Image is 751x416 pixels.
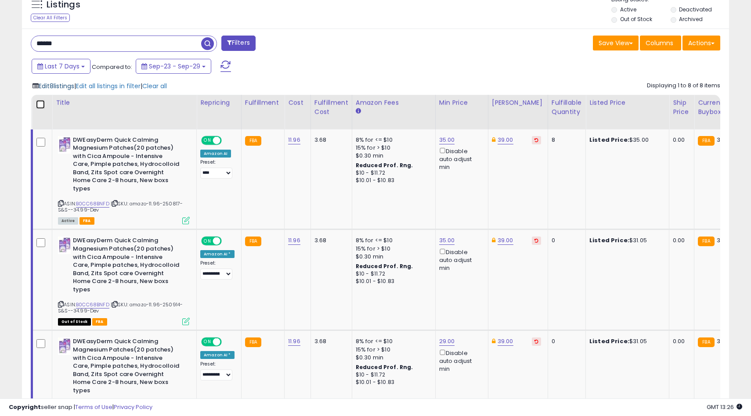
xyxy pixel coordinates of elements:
span: ON [202,338,213,346]
div: 15% for > $10 [356,245,429,253]
div: 0 [552,337,579,345]
div: $10.01 - $10.83 [356,177,429,184]
span: OFF [220,136,235,144]
strong: Copyright [9,403,41,411]
div: 15% for > $10 [356,346,429,354]
div: $10 - $11.72 [356,169,429,177]
div: 0 [552,237,579,244]
span: 2025-10-7 13:26 GMT [707,403,742,411]
label: Deactivated [679,6,712,13]
span: OFF [220,237,235,245]
div: Amazon Fees [356,98,432,108]
div: ASIN: [58,237,190,324]
b: DWEasyDerm Quick Calming Magnesium Patches(20 patches) with Cica Ampoule - Intensive Care, Pimple... [73,337,180,397]
div: Preset: [200,260,235,280]
label: Out of Stock [620,15,652,23]
div: 8% for <= $10 [356,136,429,144]
button: Sep-23 - Sep-29 [136,59,211,74]
div: Amazon AI * [200,351,235,359]
div: $10.01 - $10.83 [356,379,429,386]
small: FBA [698,136,714,146]
a: B0CC68BNFD [76,301,109,308]
img: 41Y3gWSrIYL._SL40_.jpg [58,337,71,355]
a: 11.96 [288,337,300,346]
small: FBA [698,237,714,246]
div: Ship Price [673,98,690,117]
div: 0.00 [673,237,687,244]
div: Preset: [200,361,235,381]
div: Disable auto adjust min [439,348,481,373]
button: Actions [682,36,720,50]
div: ASIN: [58,136,190,224]
a: 39.00 [498,136,513,144]
span: 31.05 [717,136,731,144]
div: seller snap | | [9,403,152,412]
div: Disable auto adjust min [439,146,481,172]
a: 11.96 [288,236,300,245]
a: 39.00 [498,337,513,346]
span: Compared to: [92,63,132,71]
b: Reduced Prof. Rng. [356,363,413,371]
span: ON [202,136,213,144]
small: FBA [245,237,261,246]
div: Disable auto adjust min [439,247,481,273]
div: Amazon AI [200,150,231,158]
small: FBA [698,337,714,347]
small: FBA [245,337,261,347]
div: Repricing [200,98,238,108]
span: All listings currently available for purchase on Amazon [58,217,78,225]
div: Cost [288,98,307,108]
span: Columns [646,39,673,47]
button: Columns [640,36,681,50]
span: OFF [220,338,235,346]
span: All listings that are currently out of stock and unavailable for purchase on Amazon [58,318,91,326]
span: Sep-23 - Sep-29 [149,62,200,71]
span: FBA [92,318,107,326]
span: 31.05 [717,236,731,244]
button: Save View [593,36,639,50]
a: 35.00 [439,236,455,245]
span: | SKU: amazo-11.96-250914-S&S--34.99-Dev [58,301,183,314]
div: [PERSON_NAME] [492,98,544,108]
div: Fulfillable Quantity [552,98,582,117]
a: B0CC68BNFD [76,200,109,208]
a: 29.00 [439,337,455,346]
div: Min Price [439,98,484,108]
div: 3.68 [314,237,345,244]
div: $35.00 [589,136,662,144]
div: $0.30 min [356,152,429,160]
div: Displaying 1 to 8 of 8 items [647,82,720,90]
a: 39.00 [498,236,513,245]
small: Amazon Fees. [356,108,361,115]
a: 11.96 [288,136,300,144]
span: Last 7 Days [45,62,79,71]
div: 8 [552,136,579,144]
div: 0.00 [673,337,687,345]
div: Clear All Filters [31,14,70,22]
div: 15% for > $10 [356,144,429,152]
div: Amazon AI * [200,250,235,258]
a: Terms of Use [75,403,112,411]
button: Last 7 Days [32,59,90,74]
div: 3.68 [314,337,345,345]
div: 0.00 [673,136,687,144]
div: $10 - $11.72 [356,371,429,379]
a: 35.00 [439,136,455,144]
img: 41Y3gWSrIYL._SL40_.jpg [58,136,71,154]
span: Clear all [142,82,167,90]
img: 41Y3gWSrIYL._SL40_.jpg [58,237,71,254]
div: 8% for <= $10 [356,337,429,345]
div: | | [32,82,167,90]
div: Fulfillment [245,98,281,108]
div: $0.30 min [356,354,429,362]
div: $0.30 min [356,253,429,261]
div: $31.05 [589,337,662,345]
div: 3.68 [314,136,345,144]
label: Active [620,6,636,13]
div: Preset: [200,159,235,179]
small: FBA [245,136,261,146]
div: $10 - $11.72 [356,270,429,278]
div: Fulfillment Cost [314,98,348,117]
div: 8% for <= $10 [356,237,429,244]
b: Reduced Prof. Rng. [356,161,413,169]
